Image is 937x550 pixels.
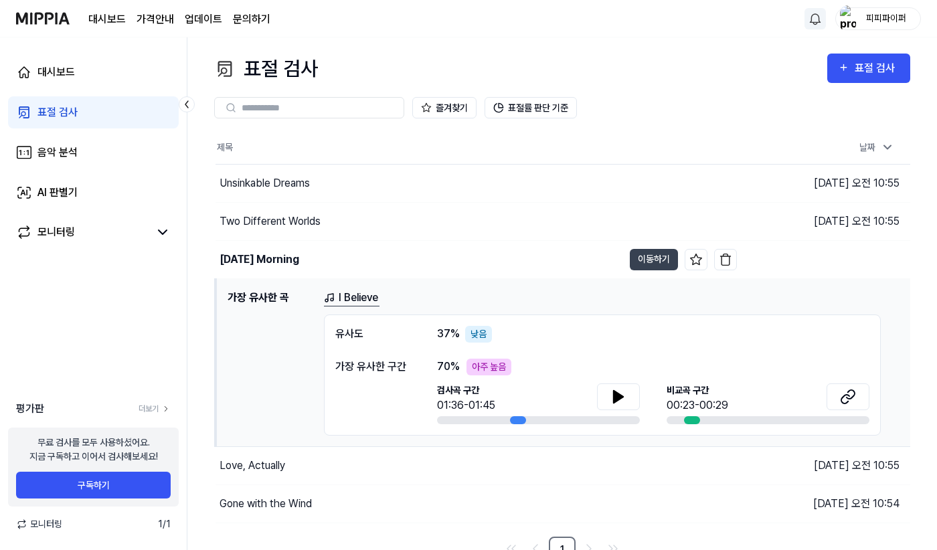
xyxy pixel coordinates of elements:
th: 제목 [216,132,737,164]
a: 더보기 [139,403,171,415]
div: 낮음 [465,326,492,343]
div: Unsinkable Dreams [220,175,310,191]
a: 문의하기 [233,11,270,27]
div: [DATE] Morning [220,252,299,268]
td: [DATE] 오전 10:54 [737,484,911,523]
button: 표절 검사 [827,54,910,83]
div: Love, Actually [220,458,285,474]
td: [DATE] 오전 10:55 [737,446,911,484]
span: 1 / 1 [158,517,171,531]
div: 음악 분석 [37,145,78,161]
div: AI 판별기 [37,185,78,201]
button: 구독하기 [16,472,171,498]
div: 피피파이퍼 [860,11,912,25]
a: 가격안내 [137,11,174,27]
h1: 가장 유사한 곡 [228,290,313,436]
span: 검사곡 구간 [437,383,495,397]
td: [DATE] 오전 10:55 [737,164,911,202]
div: Two Different Worlds [220,213,321,230]
span: 70 % [437,359,460,375]
a: 대시보드 [88,11,126,27]
div: 표절 검사 [855,60,900,77]
div: 아주 높음 [466,359,511,375]
div: 모니터링 [37,224,75,240]
div: 표절 검사 [37,104,78,120]
button: profile피피파이퍼 [835,7,921,30]
img: 알림 [807,11,823,27]
div: 대시보드 [37,64,75,80]
a: AI 판별기 [8,177,179,209]
div: 표절 검사 [214,54,318,84]
button: 표절률 판단 기준 [485,97,577,118]
div: Gone with the Wind [220,496,312,512]
div: 날짜 [854,136,900,159]
a: 음악 분석 [8,136,179,169]
span: 모니터링 [16,517,62,531]
div: 무료 검사를 모두 사용하셨어요. 지금 구독하고 이어서 검사해보세요! [29,436,158,464]
a: 모니터링 [16,224,149,240]
a: 업데이트 [185,11,222,27]
button: 이동하기 [630,249,678,270]
div: 가장 유사한 구간 [335,359,410,375]
a: 대시보드 [8,56,179,88]
div: 유사도 [335,326,410,343]
td: [DATE] 오전 10:55 [737,240,911,278]
a: I Believe [324,290,379,306]
img: profile [840,5,856,32]
button: 즐겨찾기 [412,97,477,118]
img: delete [719,253,732,266]
td: [DATE] 오전 10:55 [737,202,911,240]
div: 00:23-00:29 [667,397,728,414]
span: 평가판 [16,401,44,417]
a: 표절 검사 [8,96,179,128]
div: 01:36-01:45 [437,397,495,414]
span: 비교곡 구간 [667,383,728,397]
span: 37 % [437,326,460,342]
